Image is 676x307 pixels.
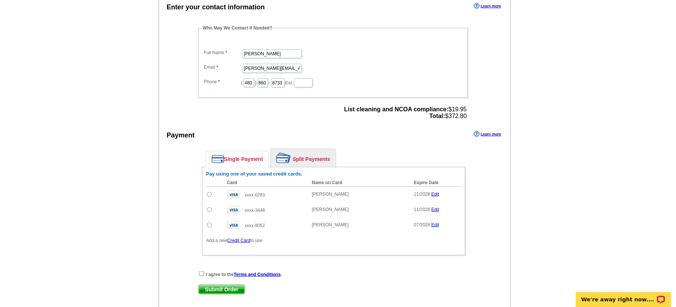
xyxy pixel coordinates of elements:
img: visa.gif [227,206,240,214]
label: Phone [204,78,241,85]
span: [PERSON_NAME] [312,222,349,227]
span: Submit Order [199,285,245,294]
div: Enter your contact information [167,2,265,12]
img: visa.gif [227,190,240,198]
span: xxxx-8052 [245,223,265,228]
a: Learn more [474,131,501,137]
iframe: LiveChat chat widget [571,283,676,307]
a: Single Payment [206,151,269,167]
span: 11/2028 [414,192,430,197]
th: Name on Card [308,179,410,187]
th: Expire Date [410,179,461,187]
span: $19.95 $372.80 [344,106,467,120]
span: xxxx-0283 [245,192,265,198]
label: Full Name [204,49,241,56]
a: Edit [431,207,439,212]
span: [PERSON_NAME] [312,207,349,212]
img: visa.gif [227,221,240,229]
label: Email [204,64,241,71]
span: [PERSON_NAME] [312,192,349,197]
legend: Who May We Contact If Needed? [202,25,273,31]
span: 07/2028 [414,222,430,227]
a: Split Payments [271,149,336,167]
a: Edit [431,192,439,197]
img: single-payment.png [212,155,224,163]
a: Credit Card [227,238,250,243]
img: split-payment.png [276,153,291,163]
th: Card [223,179,308,187]
strong: List cleaning and NCOA compliance: [344,106,449,112]
strong: Total: [430,113,445,119]
p: Add a new to use [206,237,461,244]
h6: Pay using one of your saved credit cards. [206,171,461,177]
a: Learn more [474,3,501,9]
strong: I agree to the . [206,272,282,277]
div: Payment [167,130,195,140]
span: 11/2028 [414,207,430,212]
a: Terms and Conditions [234,272,281,277]
span: xxxx-3448 [245,208,265,213]
a: Edit [431,222,439,227]
dd: ( ) - Ext. [202,77,464,88]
